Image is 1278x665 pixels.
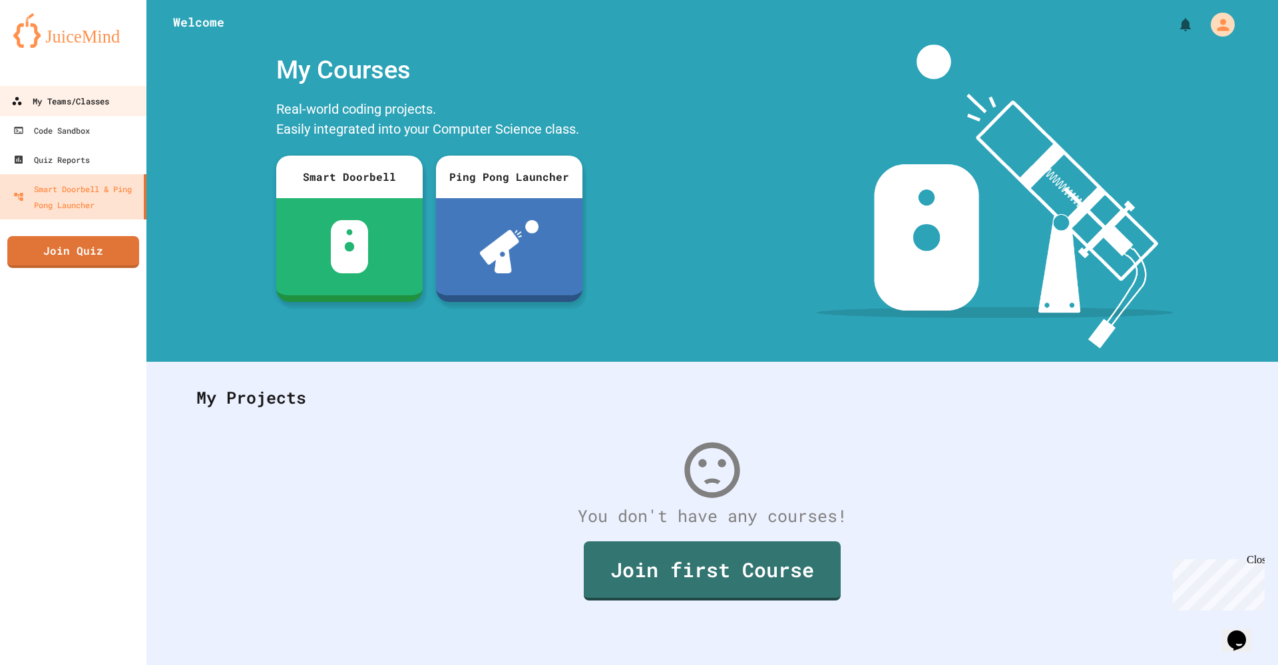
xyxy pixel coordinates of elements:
[331,220,369,273] img: sdb-white.svg
[13,13,133,48] img: logo-orange.svg
[817,45,1173,348] img: banner-image-my-projects.png
[270,96,589,146] div: Real-world coding projects. Easily integrated into your Computer Science class.
[1197,9,1238,40] div: My Account
[13,181,138,213] div: Smart Doorbell & Ping Pong Launcher
[11,93,109,110] div: My Teams/Classes
[436,156,582,198] div: Ping Pong Launcher
[270,45,589,96] div: My Courses
[183,503,1241,529] div: You don't have any courses!
[5,5,92,84] div: Chat with us now!Close
[13,122,90,138] div: Code Sandbox
[1168,554,1265,610] iframe: chat widget
[276,156,423,198] div: Smart Doorbell
[1222,612,1265,652] iframe: chat widget
[183,372,1241,424] div: My Projects
[7,236,139,268] a: Join Quiz
[13,152,90,168] div: Quiz Reports
[1153,13,1197,36] div: My Notifications
[480,220,539,273] img: ppl-with-ball.png
[584,541,841,600] a: Join first Course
